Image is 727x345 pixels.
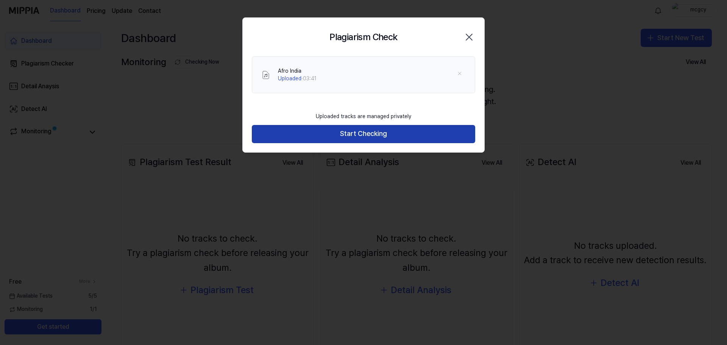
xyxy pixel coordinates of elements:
[278,75,301,81] span: Uploaded
[261,70,270,80] img: File Select
[278,67,317,75] div: Afro India
[311,108,416,125] div: Uploaded tracks are managed privately
[278,75,317,83] div: · 03:41
[252,125,475,143] button: Start Checking
[329,30,397,44] h2: Plagiarism Check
